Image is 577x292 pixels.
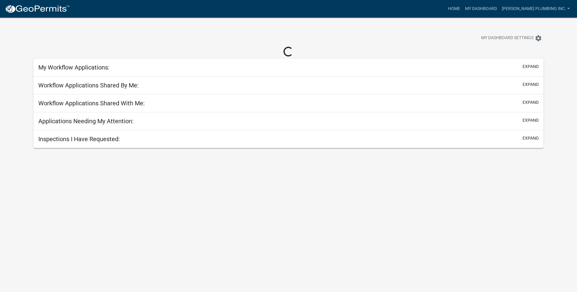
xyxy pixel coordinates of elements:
[523,135,539,141] button: expand
[535,35,542,42] i: settings
[476,32,547,44] button: My Dashboard Settingssettings
[38,100,145,107] h5: Workflow Applications Shared With Me:
[523,99,539,106] button: expand
[446,3,463,15] a: Home
[499,3,572,15] a: [PERSON_NAME] Plumbing inc.
[523,63,539,70] button: expand
[523,81,539,88] button: expand
[38,117,134,125] h5: Applications Needing My Attention:
[463,3,499,15] a: My Dashboard
[38,82,139,89] h5: Workflow Applications Shared By Me:
[38,64,109,71] h5: My Workflow Applications:
[481,35,534,42] span: My Dashboard Settings
[38,135,120,143] h5: Inspections I Have Requested:
[523,117,539,124] button: expand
